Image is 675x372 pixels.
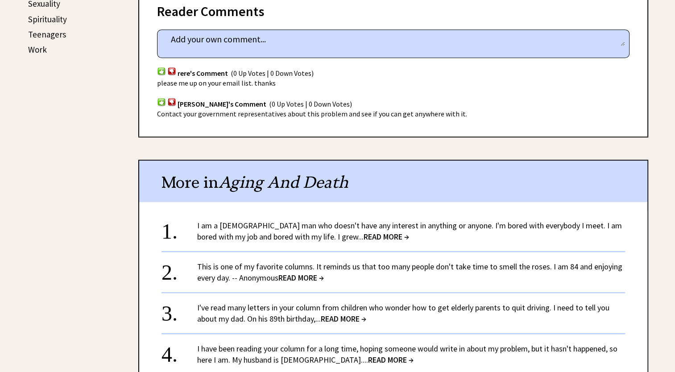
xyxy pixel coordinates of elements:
span: READ MORE → [364,231,409,242]
span: (0 Up Votes | 0 Down Votes) [231,68,314,77]
div: 2. [162,261,197,277]
span: [PERSON_NAME]'s Comment [178,99,266,108]
div: More in [139,161,647,202]
a: I am a [DEMOGRAPHIC_DATA] man who doesn't have any interest in anything or anyone. I'm bored with... [197,220,622,242]
iframe: Advertisement [27,80,116,348]
span: READ MORE → [321,314,366,324]
img: votup.png [157,67,166,75]
a: Spirituality [28,14,67,25]
span: rere's Comment [178,68,228,77]
span: (0 Up Votes | 0 Down Votes) [269,99,352,108]
span: Contact your government representatives about this problem and see if you can get anywhere with it. [157,109,467,118]
div: Reader Comments [157,2,629,16]
a: This is one of my favorite columns. It reminds us that too many people don't take time to smell t... [197,261,622,283]
a: I've read many letters in your column from children who wonder how to get elderly parents to quit... [197,302,609,324]
div: 3. [162,302,197,318]
img: votdown.png [167,98,176,106]
div: 1. [162,220,197,236]
a: Work [28,44,47,55]
a: I have been reading your column for a long time, hoping someone would write in about my problem, ... [197,343,617,365]
span: Aging And Death [219,172,348,192]
span: READ MORE → [278,273,324,283]
img: votup.png [157,98,166,106]
span: READ MORE → [368,355,414,365]
a: Teenagers [28,29,66,40]
span: please me up on your email list. thanks [157,79,276,87]
img: votdown.png [167,67,176,75]
div: 4. [162,343,197,360]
